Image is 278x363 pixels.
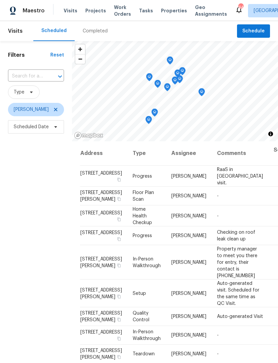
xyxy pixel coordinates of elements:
[133,190,154,202] span: Floor Plan Scan
[167,56,173,67] div: Map marker
[267,130,275,138] button: Toggle attribution
[171,194,206,198] span: [PERSON_NAME]
[242,27,265,35] span: Schedule
[8,71,45,81] input: Search for an address...
[80,348,122,360] span: [STREET_ADDRESS][PERSON_NAME]
[116,293,122,299] button: Copy Address
[171,314,206,319] span: [PERSON_NAME]
[145,116,152,126] div: Map marker
[174,69,181,80] div: Map marker
[75,44,85,54] button: Zoom in
[217,194,219,198] span: -
[166,141,212,166] th: Assignee
[14,89,24,96] span: Type
[133,233,152,238] span: Progress
[217,281,259,306] span: Auto-generated visit. Scheduled for the same time as QC Visit.
[198,88,205,99] div: Map marker
[133,311,149,322] span: Quality Control
[238,4,243,11] div: 44
[114,4,131,17] span: Work Orders
[171,233,206,238] span: [PERSON_NAME]
[83,28,108,34] div: Completed
[116,336,122,342] button: Copy Address
[133,256,161,268] span: In-Person Walkthrough
[116,236,122,242] button: Copy Address
[217,230,255,241] span: Checking on roof leak clean up
[133,207,152,225] span: Home Health Checkup
[217,246,257,278] span: Property manager to meet you there for entry, their contact is [PHONE_NUMBER]
[14,106,49,113] span: [PERSON_NAME]
[116,354,122,360] button: Copy Address
[74,132,103,139] a: Mapbox homepage
[151,109,158,119] div: Map marker
[64,7,77,14] span: Visits
[217,333,219,338] span: -
[171,291,206,296] span: [PERSON_NAME]
[116,176,122,182] button: Copy Address
[171,352,206,356] span: [PERSON_NAME]
[217,352,219,356] span: -
[80,210,122,215] span: [STREET_ADDRESS]
[80,256,122,268] span: [STREET_ADDRESS][PERSON_NAME]
[161,7,187,14] span: Properties
[80,230,122,235] span: [STREET_ADDRESS]
[133,291,146,296] span: Setup
[8,24,23,38] span: Visits
[80,288,122,299] span: [STREET_ADDRESS][PERSON_NAME]
[133,352,155,356] span: Teardown
[237,24,270,38] button: Schedule
[179,67,186,77] div: Map marker
[171,260,206,264] span: [PERSON_NAME]
[171,213,206,218] span: [PERSON_NAME]
[85,7,106,14] span: Projects
[8,52,50,58] h1: Filters
[116,196,122,202] button: Copy Address
[127,141,166,166] th: Type
[80,141,127,166] th: Address
[133,330,161,341] span: In-Person Walkthrough
[172,76,178,87] div: Map marker
[171,174,206,178] span: [PERSON_NAME]
[133,174,152,178] span: Progress
[217,314,263,319] span: Auto-generated Visit
[217,167,263,185] span: RaaS in [GEOGRAPHIC_DATA] visit.
[146,73,153,83] div: Map marker
[116,317,122,323] button: Copy Address
[80,171,122,175] span: [STREET_ADDRESS]
[80,330,122,335] span: [STREET_ADDRESS]
[217,213,219,218] span: -
[14,124,49,130] span: Scheduled Date
[80,190,122,202] span: [STREET_ADDRESS][PERSON_NAME]
[164,83,171,94] div: Map marker
[23,7,45,14] span: Maestro
[171,333,206,338] span: [PERSON_NAME]
[55,72,65,81] button: Open
[176,75,183,85] div: Map marker
[116,262,122,268] button: Copy Address
[195,4,227,17] span: Geo Assignments
[269,130,273,138] span: Toggle attribution
[139,8,153,13] span: Tasks
[154,80,161,90] div: Map marker
[80,311,122,322] span: [STREET_ADDRESS][PERSON_NAME]
[212,141,268,166] th: Comments
[41,27,67,34] div: Scheduled
[116,216,122,222] button: Copy Address
[50,52,64,58] div: Reset
[75,54,85,64] button: Zoom out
